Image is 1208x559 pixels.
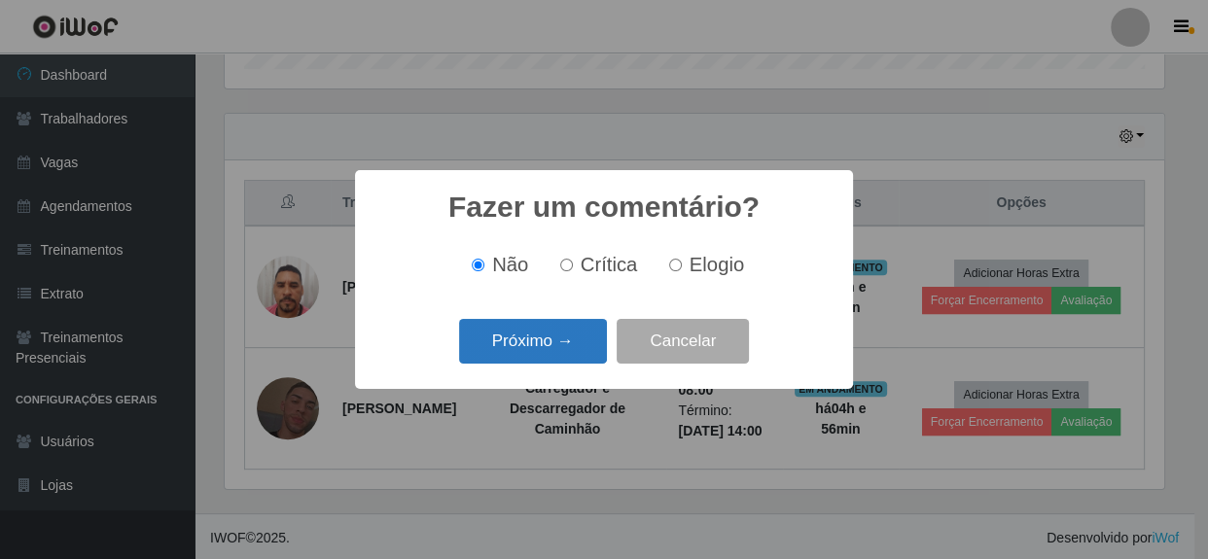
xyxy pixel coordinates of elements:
[669,259,682,271] input: Elogio
[472,259,484,271] input: Não
[617,319,749,365] button: Cancelar
[448,190,760,225] h2: Fazer um comentário?
[690,254,744,275] span: Elogio
[492,254,528,275] span: Não
[581,254,638,275] span: Crítica
[459,319,607,365] button: Próximo →
[560,259,573,271] input: Crítica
